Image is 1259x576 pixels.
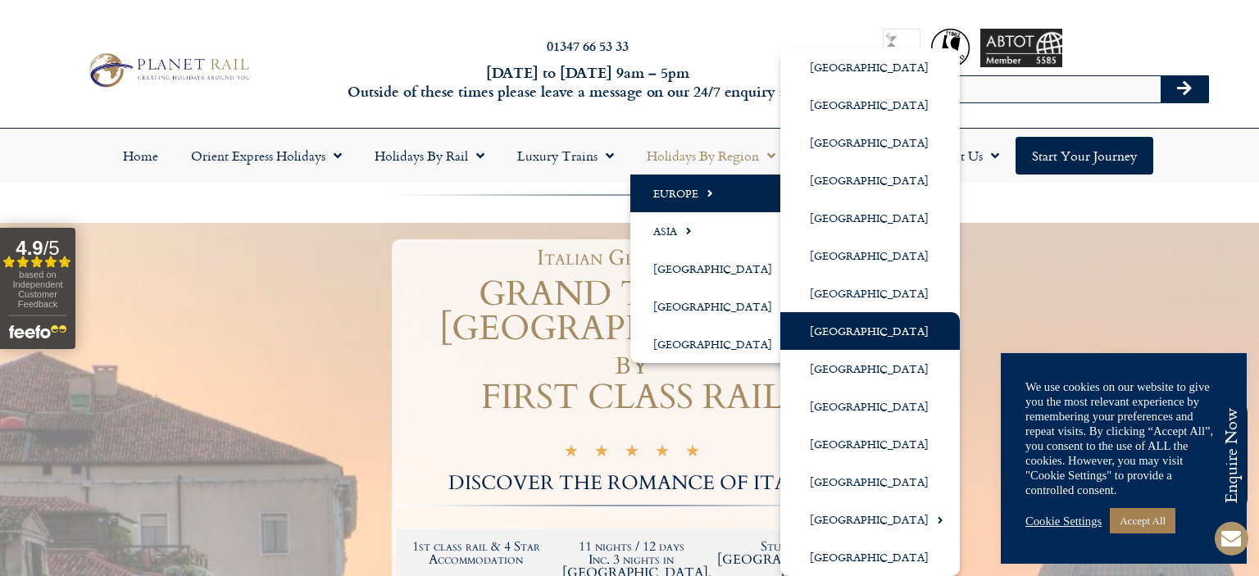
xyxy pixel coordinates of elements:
[780,124,960,161] a: [GEOGRAPHIC_DATA]
[396,474,867,493] h2: DISCOVER THE ROMANCE OF ITALY
[564,444,579,463] i: ★
[780,350,960,388] a: [GEOGRAPHIC_DATA]
[780,161,960,199] a: [GEOGRAPHIC_DATA]
[8,137,1251,175] nav: Menu
[780,237,960,274] a: [GEOGRAPHIC_DATA]
[780,501,960,538] a: [GEOGRAPHIC_DATA]
[175,137,358,175] a: Orient Express Holidays
[501,137,630,175] a: Luxury Trains
[407,540,546,566] h2: 1st class rail & 4 Star Accommodation
[913,137,1016,175] a: About Us
[340,63,835,102] h6: [DATE] to [DATE] 9am – 5pm Outside of these times please leave a message on our 24/7 enquiry serv...
[780,538,960,576] a: [GEOGRAPHIC_DATA]
[780,425,960,463] a: [GEOGRAPHIC_DATA]
[107,137,175,175] a: Home
[685,444,700,463] i: ★
[404,247,859,269] h1: Italian Grand Tour
[630,250,803,288] a: [GEOGRAPHIC_DATA]
[780,312,960,350] a: [GEOGRAPHIC_DATA]
[1016,137,1153,175] a: Start your Journey
[630,325,803,363] a: [GEOGRAPHIC_DATA]
[625,444,639,463] i: ★
[780,48,960,576] ul: Europe
[1161,76,1208,102] button: Search
[780,274,960,312] a: [GEOGRAPHIC_DATA]
[780,388,960,425] a: [GEOGRAPHIC_DATA]
[547,36,629,55] a: 01347 66 53 33
[780,463,960,501] a: [GEOGRAPHIC_DATA]
[655,444,670,463] i: ★
[358,137,501,175] a: Holidays by Rail
[396,277,867,415] h1: GRAND TOUR OF [GEOGRAPHIC_DATA] by FIRST CLASS RAIL
[82,49,254,91] img: Planet Rail Train Holidays Logo
[780,48,960,86] a: [GEOGRAPHIC_DATA]
[630,137,792,175] a: Holidays by Region
[630,288,803,325] a: [GEOGRAPHIC_DATA]
[564,442,700,463] div: 5/5
[630,212,803,250] a: Asia
[630,175,803,212] a: Europe
[1025,379,1222,497] div: We use cookies on our website to give you the most relevant experience by remembering your prefer...
[1025,514,1102,528] a: Cookie Settings
[780,199,960,237] a: [GEOGRAPHIC_DATA]
[1110,508,1175,533] a: Accept All
[594,444,609,463] i: ★
[780,86,960,124] a: [GEOGRAPHIC_DATA]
